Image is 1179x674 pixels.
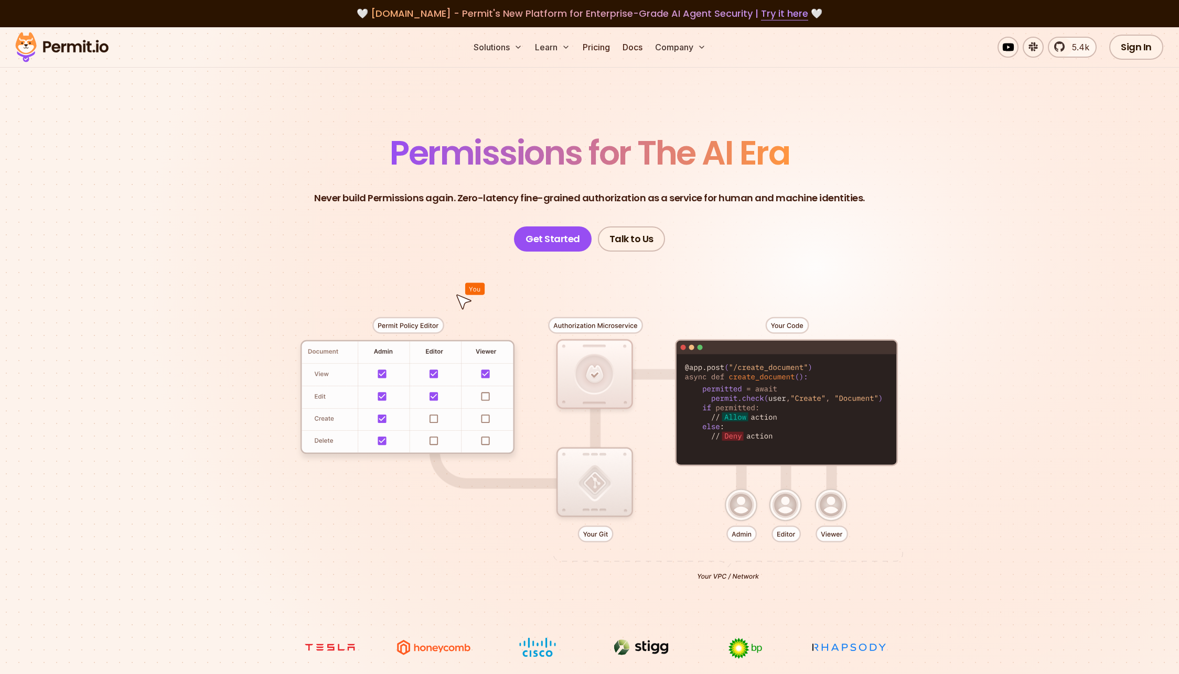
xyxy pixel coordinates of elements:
button: Solutions [469,37,527,58]
p: Never build Permissions again. Zero-latency fine-grained authorization as a service for human and... [314,191,865,205]
div: 🤍 🤍 [25,6,1154,21]
a: Try it here [761,7,808,20]
img: tesla [291,637,369,657]
span: 5.4k [1066,41,1089,53]
img: Permit logo [10,29,113,65]
span: Permissions for The AI Era [390,129,789,176]
img: Honeycomb [394,637,473,657]
a: Sign In [1109,35,1163,60]
a: Docs [618,37,647,58]
button: Company [651,37,710,58]
button: Learn [531,37,574,58]
img: Cisco [498,637,577,657]
a: 5.4k [1048,37,1097,58]
a: Pricing [578,37,614,58]
a: Get Started [514,226,592,252]
img: bp [706,637,785,659]
img: Rhapsody Health [810,637,888,657]
img: Stigg [602,637,681,657]
span: [DOMAIN_NAME] - Permit's New Platform for Enterprise-Grade AI Agent Security | [371,7,808,20]
a: Talk to Us [598,226,665,252]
